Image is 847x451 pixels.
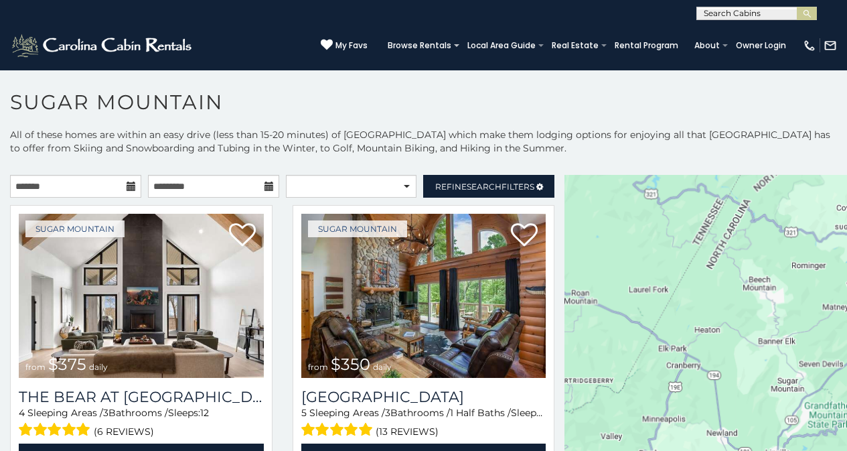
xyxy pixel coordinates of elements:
[25,220,125,237] a: Sugar Mountain
[19,407,25,419] span: 4
[824,39,837,52] img: mail-regular-white.png
[545,36,605,55] a: Real Estate
[321,39,368,52] a: My Favs
[373,362,392,372] span: daily
[376,423,439,440] span: (13 reviews)
[688,36,726,55] a: About
[200,407,209,419] span: 12
[385,407,390,419] span: 3
[423,175,554,198] a: RefineSearchFilters
[301,406,546,440] div: Sleeping Areas / Bathrooms / Sleeps:
[25,362,46,372] span: from
[229,222,256,250] a: Add to favorites
[19,214,264,378] a: The Bear At Sugar Mountain from $375 daily
[450,407,511,419] span: 1 Half Baths /
[19,388,264,406] a: The Bear At [GEOGRAPHIC_DATA]
[308,220,407,237] a: Sugar Mountain
[461,36,542,55] a: Local Area Guide
[381,36,458,55] a: Browse Rentals
[10,32,196,59] img: White-1-2.png
[89,362,108,372] span: daily
[48,355,86,374] span: $375
[511,222,538,250] a: Add to favorites
[467,182,502,192] span: Search
[729,36,793,55] a: Owner Login
[103,407,108,419] span: 3
[19,388,264,406] h3: The Bear At Sugar Mountain
[543,407,552,419] span: 12
[331,355,370,374] span: $350
[301,407,307,419] span: 5
[435,182,534,192] span: Refine Filters
[19,214,264,378] img: The Bear At Sugar Mountain
[19,406,264,440] div: Sleeping Areas / Bathrooms / Sleeps:
[608,36,685,55] a: Rental Program
[301,214,546,378] img: Grouse Moor Lodge
[301,388,546,406] a: [GEOGRAPHIC_DATA]
[803,39,816,52] img: phone-regular-white.png
[335,40,368,52] span: My Favs
[94,423,154,440] span: (6 reviews)
[301,214,546,378] a: Grouse Moor Lodge from $350 daily
[308,362,328,372] span: from
[301,388,546,406] h3: Grouse Moor Lodge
